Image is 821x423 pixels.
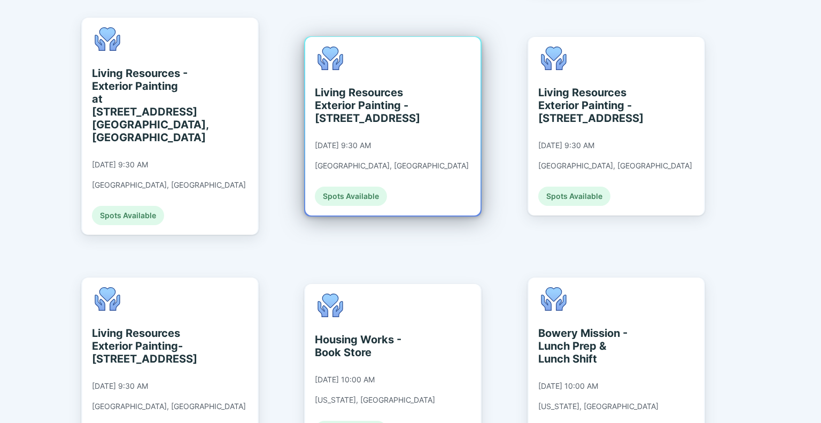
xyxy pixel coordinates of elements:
[315,333,413,359] div: Housing Works - Book Store
[538,161,692,171] div: [GEOGRAPHIC_DATA], [GEOGRAPHIC_DATA]
[315,375,375,384] div: [DATE] 10:00 AM
[92,206,164,225] div: Spots Available
[315,161,469,171] div: [GEOGRAPHIC_DATA], [GEOGRAPHIC_DATA]
[538,86,636,125] div: Living Resources Exterior Painting - [STREET_ADDRESS]
[538,141,594,150] div: [DATE] 9:30 AM
[538,327,636,365] div: Bowery Mission - Lunch Prep & Lunch Shift
[315,187,387,206] div: Spots Available
[538,187,610,206] div: Spots Available
[92,327,190,365] div: Living Resources Exterior Painting- [STREET_ADDRESS]
[92,180,246,190] div: [GEOGRAPHIC_DATA], [GEOGRAPHIC_DATA]
[538,402,659,411] div: [US_STATE], [GEOGRAPHIC_DATA]
[538,381,598,391] div: [DATE] 10:00 AM
[92,381,148,391] div: [DATE] 9:30 AM
[92,67,190,144] div: Living Resources - Exterior Painting at [STREET_ADDRESS] [GEOGRAPHIC_DATA], [GEOGRAPHIC_DATA]
[92,402,246,411] div: [GEOGRAPHIC_DATA], [GEOGRAPHIC_DATA]
[315,395,435,405] div: [US_STATE], [GEOGRAPHIC_DATA]
[92,160,148,170] div: [DATE] 9:30 AM
[315,86,413,125] div: Living Resources Exterior Painting - [STREET_ADDRESS]
[315,141,371,150] div: [DATE] 9:30 AM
